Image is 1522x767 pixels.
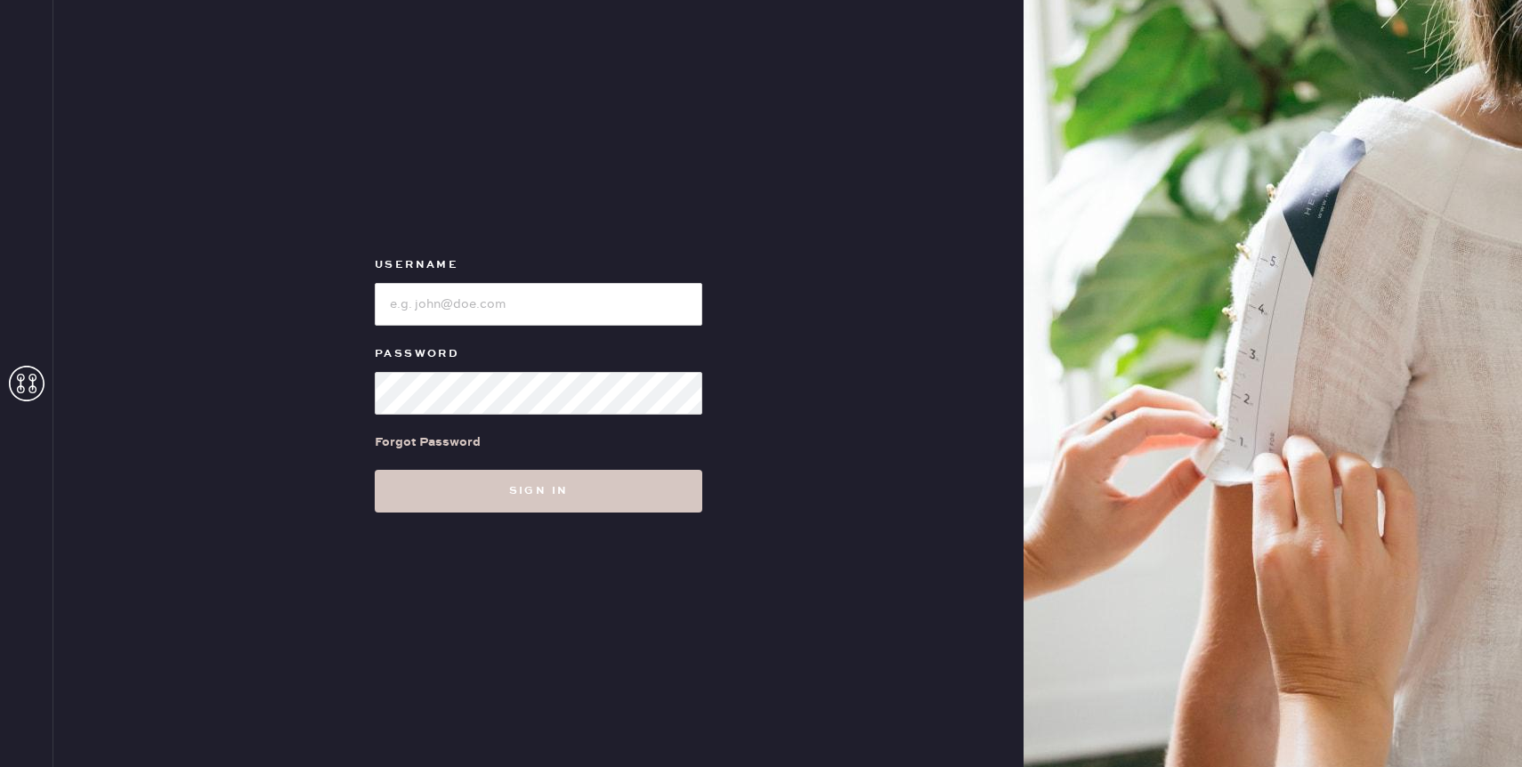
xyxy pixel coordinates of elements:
[375,432,481,452] div: Forgot Password
[375,254,702,276] label: Username
[375,415,481,470] a: Forgot Password
[375,470,702,513] button: Sign in
[375,343,702,365] label: Password
[375,283,702,326] input: e.g. john@doe.com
